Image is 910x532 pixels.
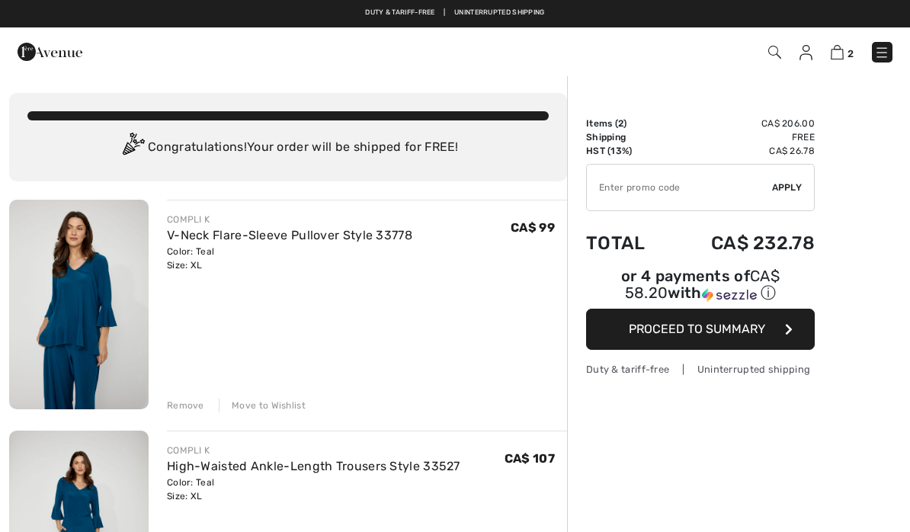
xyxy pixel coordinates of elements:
[18,43,82,58] a: 1ère Avenue
[586,144,669,158] td: HST (13%)
[167,245,412,272] div: Color: Teal Size: XL
[799,45,812,60] img: My Info
[219,399,306,412] div: Move to Wishlist
[27,133,549,163] div: Congratulations! Your order will be shipped for FREE!
[167,228,412,242] a: V-Neck Flare-Sleeve Pullover Style 33778
[669,117,815,130] td: CA$ 206.00
[618,118,623,129] span: 2
[167,444,460,457] div: COMPLI K
[669,130,815,144] td: Free
[587,165,772,210] input: Promo code
[9,200,149,409] img: V-Neck Flare-Sleeve Pullover Style 33778
[167,459,460,473] a: High-Waisted Ankle-Length Trousers Style 33527
[586,269,815,303] div: or 4 payments of with
[772,181,803,194] span: Apply
[848,48,854,59] span: 2
[586,117,669,130] td: Items ( )
[629,322,765,336] span: Proceed to Summary
[874,45,889,60] img: Menu
[586,130,669,144] td: Shipping
[167,399,204,412] div: Remove
[167,213,412,226] div: COMPLI K
[831,43,854,61] a: 2
[702,288,757,302] img: Sezzle
[511,220,555,235] span: CA$ 99
[586,362,815,377] div: Duty & tariff-free | Uninterrupted shipping
[167,476,460,503] div: Color: Teal Size: XL
[586,269,815,309] div: or 4 payments ofCA$ 58.20withSezzle Click to learn more about Sezzle
[625,267,780,302] span: CA$ 58.20
[831,45,844,59] img: Shopping Bag
[117,133,148,163] img: Congratulation2.svg
[669,217,815,269] td: CA$ 232.78
[18,37,82,67] img: 1ère Avenue
[586,309,815,350] button: Proceed to Summary
[768,46,781,59] img: Search
[505,451,555,466] span: CA$ 107
[586,217,669,269] td: Total
[669,144,815,158] td: CA$ 26.78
